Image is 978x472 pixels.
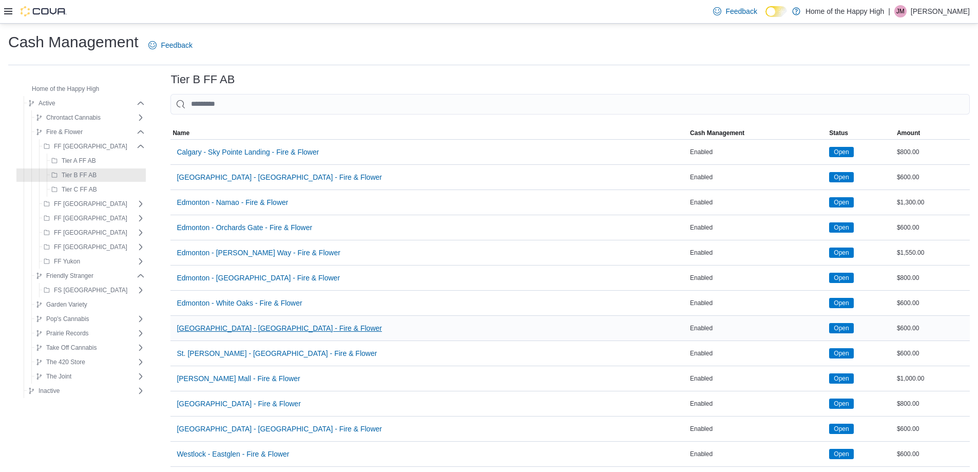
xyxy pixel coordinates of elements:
[834,349,849,358] span: Open
[177,273,340,283] span: Edmonton - [GEOGRAPHIC_DATA] - Fire & Flower
[40,140,131,153] button: FF [GEOGRAPHIC_DATA]
[827,127,895,139] button: Status
[172,368,304,389] button: [PERSON_NAME] Mall - Fire & Flower
[177,348,377,358] span: St. [PERSON_NAME] - [GEOGRAPHIC_DATA] - Fire & Flower
[725,6,757,16] span: Feedback
[895,127,970,139] button: Amount
[170,94,970,115] input: This is a search bar. As you type, the results lower in the page will automatically filter.
[895,272,970,284] div: $800.00
[170,127,688,139] button: Name
[46,128,83,136] span: Fire & Flower
[895,247,970,259] div: $1,550.00
[834,424,849,433] span: Open
[688,196,827,209] div: Enabled
[54,286,127,294] span: FS [GEOGRAPHIC_DATA]
[177,222,312,233] span: Edmonton - Orchards Gate - Fire & Flower
[172,318,386,338] button: [GEOGRAPHIC_DATA] - [GEOGRAPHIC_DATA] - Fire & Flower
[172,419,386,439] button: [GEOGRAPHIC_DATA] - [GEOGRAPHIC_DATA] - Fire & Flower
[895,372,970,385] div: $1,000.00
[688,347,827,360] div: Enabled
[172,444,293,464] button: Westlock - Eastglen - Fire & Flower
[177,399,300,409] span: [GEOGRAPHIC_DATA] - Fire & Flower
[177,323,382,333] span: [GEOGRAPHIC_DATA] - [GEOGRAPHIC_DATA] - Fire & Flower
[177,373,300,384] span: [PERSON_NAME] Mall - Fire & Flower
[177,424,382,434] span: [GEOGRAPHIC_DATA] - [GEOGRAPHIC_DATA] - Fire & Flower
[834,324,849,333] span: Open
[46,358,85,366] span: The 420 Store
[32,111,105,124] button: Chrontact Cannabis
[834,147,849,157] span: Open
[688,272,827,284] div: Enabled
[172,393,304,414] button: [GEOGRAPHIC_DATA] - Fire & Flower
[62,157,96,165] span: Tier A FF AB
[709,1,761,22] a: Feedback
[172,192,292,213] button: Edmonton - Namao - Fire & Flower
[32,270,98,282] button: Friendly Stranger
[32,327,93,339] button: Prairie Records
[895,322,970,334] div: $600.00
[144,35,196,55] a: Feedback
[688,247,827,259] div: Enabled
[829,449,853,459] span: Open
[172,142,323,162] button: Calgary - Sky Pointe Landing - Fire & Flower
[829,197,853,207] span: Open
[897,129,920,137] span: Amount
[54,200,127,208] span: FF [GEOGRAPHIC_DATA]
[170,73,235,86] h3: Tier B FF AB
[688,423,827,435] div: Enabled
[829,273,853,283] span: Open
[177,172,382,182] span: [GEOGRAPHIC_DATA] - [GEOGRAPHIC_DATA] - Fire & Flower
[40,284,131,296] button: FS [GEOGRAPHIC_DATA]
[54,257,80,266] span: FF Yukon
[895,171,970,183] div: $600.00
[172,242,344,263] button: Edmonton - [PERSON_NAME] Way - Fire & Flower
[829,129,848,137] span: Status
[834,298,849,308] span: Open
[829,248,853,258] span: Open
[40,226,131,239] button: FF [GEOGRAPHIC_DATA]
[834,449,849,459] span: Open
[834,173,849,182] span: Open
[8,32,138,52] h1: Cash Management
[172,293,306,313] button: Edmonton - White Oaks - Fire & Flower
[911,5,970,17] p: [PERSON_NAME]
[46,272,93,280] span: Friendly Stranger
[32,298,91,311] button: Garden Variety
[46,344,97,352] span: Take Off Cannabis
[688,372,827,385] div: Enabled
[177,449,289,459] span: Westlock - Eastglen - Fire & Flower
[829,172,853,182] span: Open
[54,243,127,251] span: FF [GEOGRAPHIC_DATA]
[895,448,970,460] div: $600.00
[47,183,101,196] button: Tier C FF AB
[688,221,827,234] div: Enabled
[895,146,970,158] div: $800.00
[172,217,316,238] button: Edmonton - Orchards Gate - Fire & Flower
[54,214,127,222] span: FF [GEOGRAPHIC_DATA]
[177,248,340,258] span: Edmonton - [PERSON_NAME] Way - Fire & Flower
[688,322,827,334] div: Enabled
[888,5,890,17] p: |
[39,387,60,395] span: Inactive
[46,329,89,337] span: Prairie Records
[688,171,827,183] div: Enabled
[688,127,827,139] button: Cash Management
[46,300,87,309] span: Garden Variety
[806,5,884,17] p: Home of the Happy High
[829,373,853,384] span: Open
[62,171,97,179] span: Tier B FF AB
[834,399,849,408] span: Open
[690,129,744,137] span: Cash Management
[172,129,189,137] span: Name
[829,147,853,157] span: Open
[829,222,853,233] span: Open
[895,347,970,360] div: $600.00
[46,315,89,323] span: Pop's Cannabis
[829,323,853,333] span: Open
[32,370,75,383] button: The Joint
[172,268,344,288] button: Edmonton - [GEOGRAPHIC_DATA] - Fire & Flower
[21,6,67,16] img: Cova
[40,198,131,210] button: FF [GEOGRAPHIC_DATA]
[177,298,302,308] span: Edmonton - White Oaks - Fire & Flower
